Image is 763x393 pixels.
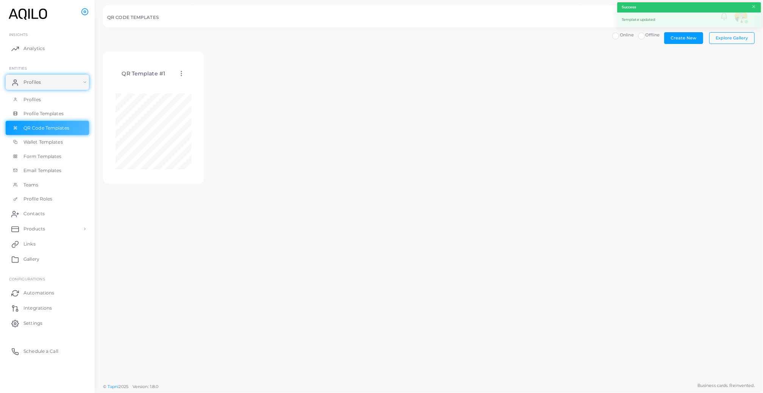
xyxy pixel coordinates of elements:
[6,135,89,149] a: Wallet Templates
[6,236,89,252] a: Links
[622,5,637,10] strong: Success
[6,192,89,206] a: Profile Roles
[23,225,45,232] span: Products
[6,121,89,135] a: QR Code Templates
[6,344,89,359] a: Schedule a Call
[119,384,128,390] span: 2025
[23,196,52,202] span: Profile Roles
[23,139,63,146] span: Wallet Templates
[697,382,755,389] span: Business cards. Reinvented.
[6,252,89,267] a: Gallery
[6,221,89,236] a: Products
[23,305,52,312] span: Integrations
[6,41,89,56] a: Analytics
[751,3,756,11] button: Close
[6,206,89,221] a: Contacts
[23,79,41,86] span: Profiles
[108,384,119,389] a: Tapni
[23,153,62,160] span: Form Templates
[6,285,89,301] a: Automations
[23,241,36,247] span: Links
[23,167,62,174] span: Email Templates
[664,32,703,44] button: Create New
[23,96,41,103] span: Profiles
[7,7,49,21] img: logo
[6,178,89,192] a: Teams
[6,106,89,121] a: Profile Templates
[6,149,89,164] a: Form Templates
[6,163,89,178] a: Email Templates
[23,45,45,52] span: Analytics
[23,256,39,263] span: Gallery
[671,35,696,41] span: Create New
[6,301,89,316] a: Integrations
[709,32,755,44] button: Explore Gallery
[9,66,27,70] span: ENTITIES
[23,348,58,355] span: Schedule a Call
[103,384,158,390] span: ©
[23,320,42,327] span: Settings
[23,182,39,188] span: Teams
[6,92,89,107] a: Profiles
[122,70,165,77] h4: QR Template #1
[23,290,54,296] span: Automations
[617,13,761,27] div: Template updated
[6,75,89,90] a: Profiles
[107,15,159,20] h5: QR CODE TEMPLATES
[23,125,69,132] span: QR Code Templates
[9,277,45,281] span: Configurations
[9,32,28,37] span: INSIGHTS
[646,32,660,38] span: Offline
[23,210,45,217] span: Contacts
[716,35,748,41] span: Explore Gallery
[620,32,634,38] span: Online
[133,384,159,389] span: Version: 1.8.0
[23,110,64,117] span: Profile Templates
[6,316,89,331] a: Settings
